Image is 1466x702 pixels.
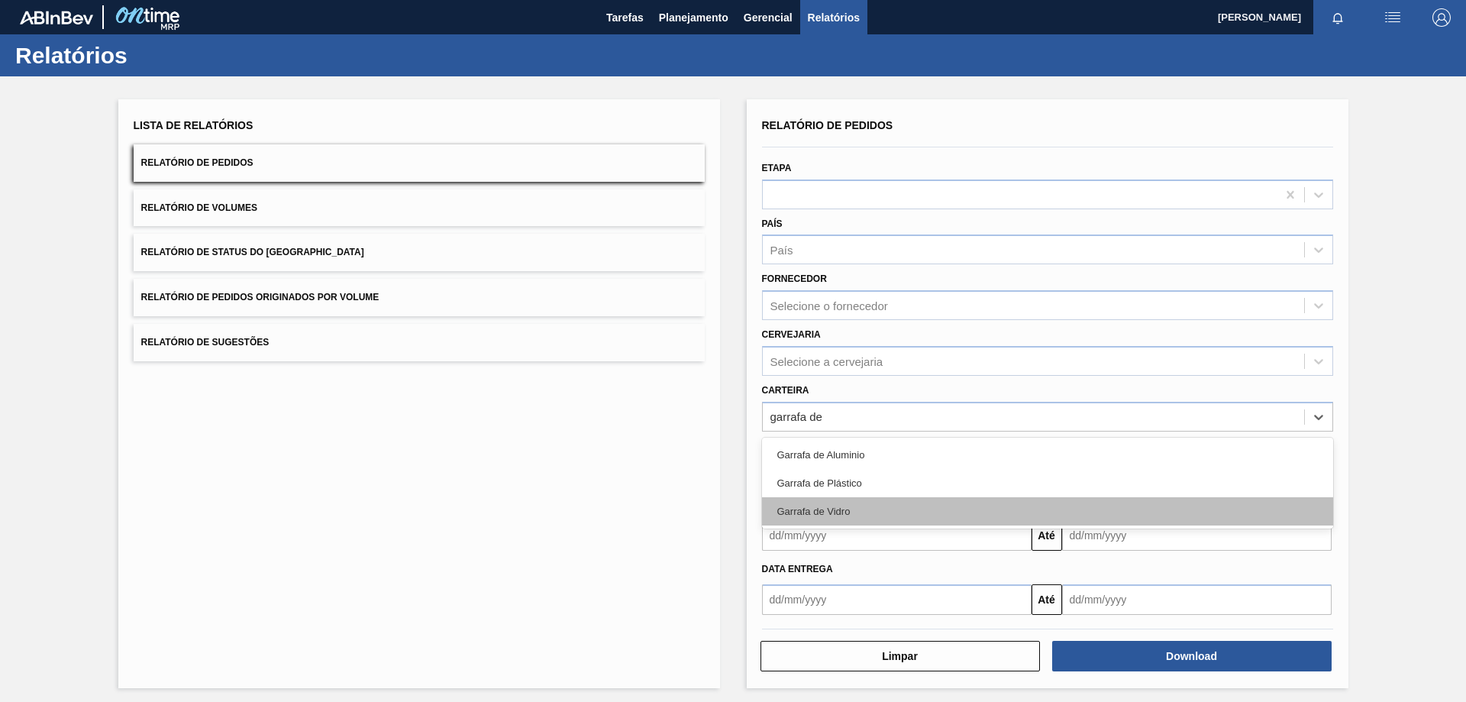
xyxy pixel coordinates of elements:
button: Relatório de Volumes [134,189,705,227]
div: Garrafa de Aluminio [762,441,1333,469]
span: Gerencial [744,8,793,27]
img: TNhmsLtSVTkK8tSr43FrP2fwEKptu5GPRR3wAAAABJRU5ErkJggg== [20,11,93,24]
span: Lista de Relatórios [134,119,253,131]
button: Relatório de Status do [GEOGRAPHIC_DATA] [134,234,705,271]
label: Fornecedor [762,273,827,284]
span: Relatório de Pedidos Originados por Volume [141,292,379,302]
div: Selecione o fornecedor [770,299,888,312]
button: Até [1032,520,1062,551]
div: Garrafa de Plástico [762,469,1333,497]
button: Download [1052,641,1332,671]
span: Relatório de Status do [GEOGRAPHIC_DATA] [141,247,364,257]
input: dd/mm/yyyy [762,520,1032,551]
span: Data entrega [762,564,833,574]
button: Até [1032,584,1062,615]
label: Cervejaria [762,329,821,340]
span: Relatório de Pedidos [141,157,253,168]
span: Relatório de Pedidos [762,119,893,131]
img: Logout [1432,8,1451,27]
div: Selecione a cervejaria [770,354,883,367]
label: Carteira [762,385,809,396]
button: Relatório de Sugestões [134,324,705,361]
div: Garrafa de Vidro [762,497,1333,526]
span: Planejamento [659,8,728,27]
span: Relatório de Volumes [141,202,257,213]
label: Etapa [762,163,792,173]
img: userActions [1384,8,1402,27]
input: dd/mm/yyyy [762,584,1032,615]
span: Tarefas [606,8,644,27]
input: dd/mm/yyyy [1062,584,1332,615]
label: País [762,218,783,229]
button: Notificações [1313,7,1362,28]
span: Relatórios [808,8,860,27]
button: Relatório de Pedidos Originados por Volume [134,279,705,316]
div: País [770,244,793,257]
span: Relatório de Sugestões [141,337,270,348]
button: Relatório de Pedidos [134,144,705,182]
button: Limpar [760,641,1040,671]
h1: Relatórios [15,47,286,64]
input: dd/mm/yyyy [1062,520,1332,551]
